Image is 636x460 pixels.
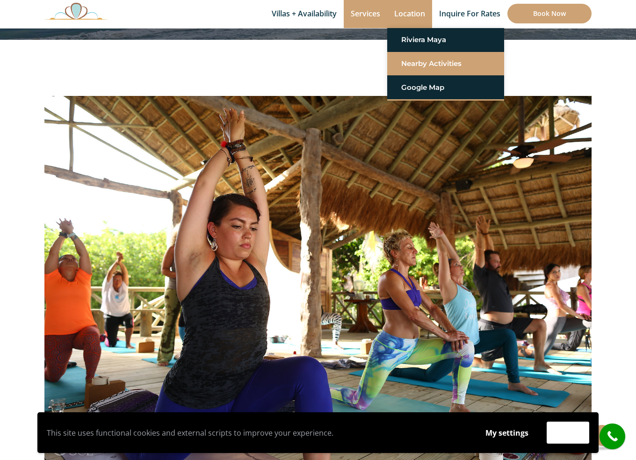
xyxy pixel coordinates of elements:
button: Accept [547,422,589,444]
i: call [602,426,623,447]
a: Google Map [401,79,490,96]
button: My settings [477,422,537,444]
img: Awesome Logo [44,2,108,20]
a: Nearby Activities [401,55,490,72]
a: Riviera Maya [401,31,490,48]
a: call [600,423,625,449]
a: Book Now [507,4,592,23]
p: This site uses functional cookies and external scripts to improve your experience. [47,426,467,440]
